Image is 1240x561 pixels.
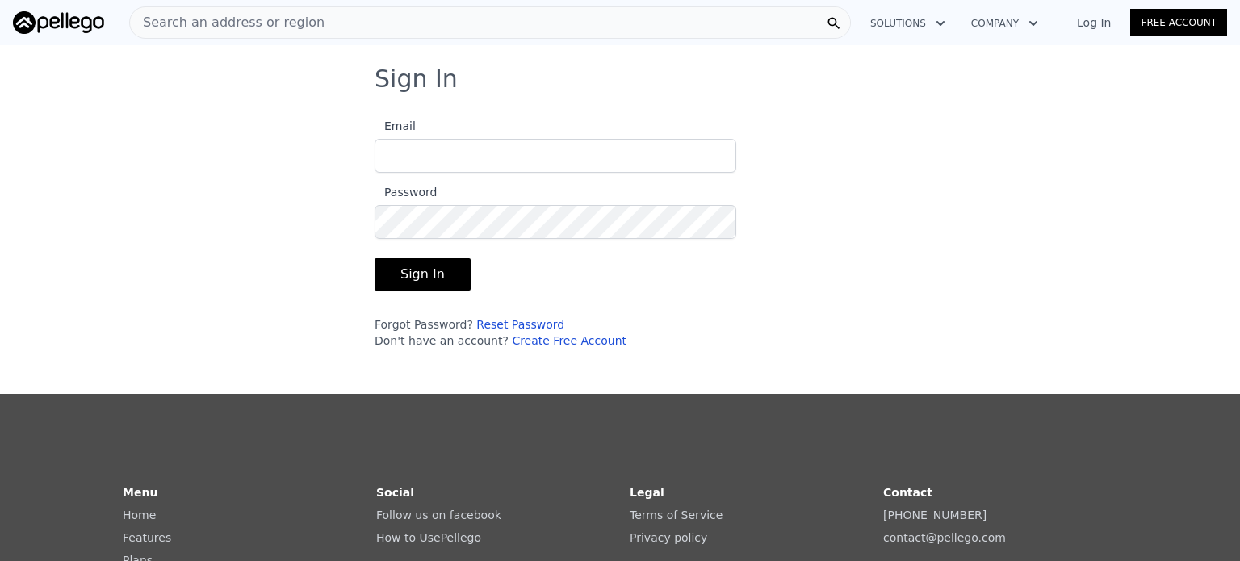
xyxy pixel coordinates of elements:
a: How to UsePellego [376,531,481,544]
strong: Social [376,486,414,499]
a: Home [123,509,156,521]
div: Forgot Password? Don't have an account? [375,316,736,349]
a: [PHONE_NUMBER] [883,509,987,521]
a: Follow us on facebook [376,509,501,521]
button: Company [958,9,1051,38]
button: Sign In [375,258,471,291]
input: Password [375,205,736,239]
strong: Menu [123,486,157,499]
span: Email [375,119,416,132]
a: Terms of Service [630,509,723,521]
a: contact@pellego.com [883,531,1006,544]
strong: Legal [630,486,664,499]
a: Features [123,531,171,544]
h3: Sign In [375,65,865,94]
strong: Contact [883,486,932,499]
span: Search an address or region [130,13,325,32]
a: Free Account [1130,9,1227,36]
a: Log In [1058,15,1130,31]
input: Email [375,139,736,173]
button: Solutions [857,9,958,38]
a: Create Free Account [512,334,626,347]
a: Privacy policy [630,531,707,544]
img: Pellego [13,11,104,34]
span: Password [375,186,437,199]
a: Reset Password [476,318,564,331]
